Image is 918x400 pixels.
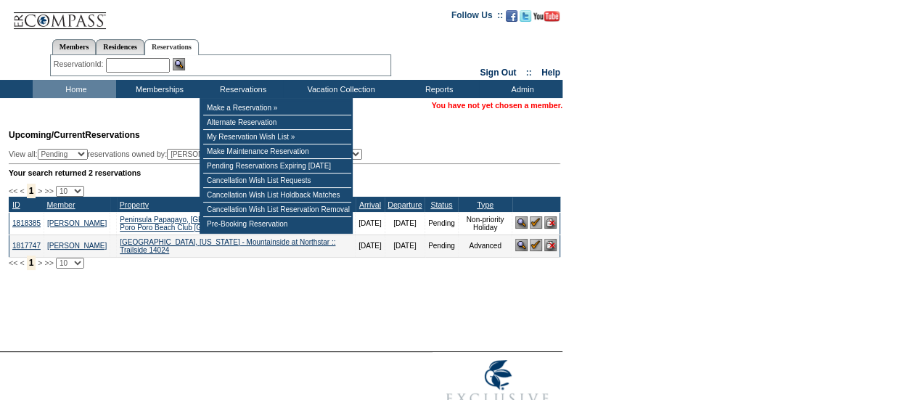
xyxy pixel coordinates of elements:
a: Member [46,200,75,209]
span: > [38,258,42,267]
img: Confirm Reservation [530,216,542,229]
td: Make Maintenance Reservation [203,144,351,159]
a: Become our fan on Facebook [506,15,517,23]
a: Members [52,39,97,54]
img: Confirm Reservation [530,239,542,251]
td: Follow Us :: [451,9,503,26]
td: Vacation Collection [283,80,396,98]
span: 1 [27,256,36,270]
img: View Reservation [515,239,528,251]
td: Alternate Reservation [203,115,351,130]
td: [DATE] [385,234,425,257]
td: Advanced [458,234,512,257]
td: My Reservation Wish List » [203,130,351,144]
td: Cancellation Wish List Reservation Removal [203,203,351,217]
a: Type [477,200,493,209]
a: [PERSON_NAME] [47,242,107,250]
img: Cancel Reservation [544,216,557,229]
td: [DATE] [385,212,425,234]
div: Your search returned 2 reservations [9,168,560,177]
td: [DATE] [356,212,385,234]
a: Property [120,200,149,209]
td: Cancellation Wish List Requests [203,174,351,188]
a: Sign Out [480,68,516,78]
td: Memberships [116,80,200,98]
a: [PERSON_NAME] [47,219,107,227]
span: > [38,187,42,195]
a: Subscribe to our YouTube Channel [533,15,560,23]
span: >> [44,187,53,195]
span: Upcoming/Current [9,130,85,140]
td: Pending Reservations Expiring [DATE] [203,159,351,174]
td: Reservations [200,80,283,98]
img: Become our fan on Facebook [506,10,517,22]
a: [GEOGRAPHIC_DATA], [US_STATE] - Mountainside at Northstar :: Trailside 14024 [120,238,335,254]
a: Departure [388,200,422,209]
a: Residences [96,39,144,54]
a: Reservations [144,39,199,55]
img: Cancel Reservation [544,239,557,251]
span: Reservations [9,130,140,140]
img: View Reservation [515,216,528,229]
span: << [9,258,17,267]
a: Follow us on Twitter [520,15,531,23]
a: 1817747 [12,242,41,250]
td: Reports [396,80,479,98]
td: Admin [479,80,562,98]
a: 1818385 [12,219,41,227]
div: View all: reservations owned by: [9,149,369,160]
div: ReservationId: [54,58,107,70]
a: Peninsula Papagayo, [GEOGRAPHIC_DATA] - Poro Poro Beach Club :: Poro Poro Beach Club [GEOGRAPHIC_... [120,216,351,232]
span: < [20,187,24,195]
span: 1 [27,184,36,198]
td: Cancellation Wish List Holdback Matches [203,188,351,203]
td: Pending [425,212,458,234]
span: You have not yet chosen a member. [432,101,562,110]
span: < [20,258,24,267]
a: Help [541,68,560,78]
a: Status [430,200,452,209]
span: << [9,187,17,195]
span: >> [44,258,53,267]
td: Pre-Booking Reservation [203,217,351,231]
td: Make a Reservation » [203,101,351,115]
a: Arrival [359,200,381,209]
td: [DATE] [356,234,385,257]
a: ID [12,200,20,209]
td: Home [33,80,116,98]
img: Subscribe to our YouTube Channel [533,11,560,22]
td: Non-priority Holiday [458,212,512,234]
td: Pending [425,234,458,257]
img: Follow us on Twitter [520,10,531,22]
img: Reservation Search [173,58,185,70]
span: :: [526,68,532,78]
